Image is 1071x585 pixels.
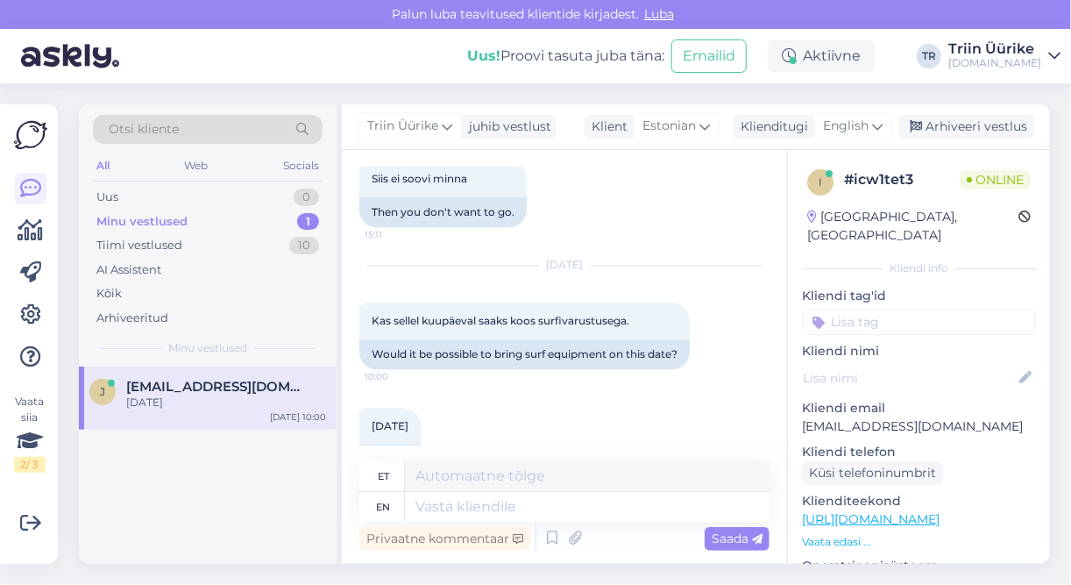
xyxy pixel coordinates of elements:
[802,417,1036,436] p: [EMAIL_ADDRESS][DOMAIN_NAME]
[297,213,319,231] div: 1
[14,457,46,473] div: 2 / 3
[109,120,179,139] span: Otsi kliente
[270,410,326,424] div: [DATE] 10:00
[948,42,1041,56] div: Triin Üürike
[294,189,319,206] div: 0
[367,117,438,136] span: Triin Üürike
[96,213,188,231] div: Minu vestlused
[639,6,679,22] span: Luba
[802,492,1036,510] p: Klienditeekond
[181,154,212,177] div: Web
[359,339,690,369] div: Would it be possible to bring surf equipment on this date?
[899,115,1034,139] div: Arhiveeri vestlus
[96,261,161,279] div: AI Assistent
[359,197,527,227] div: Then you don't want to go.
[96,237,182,254] div: Tiimi vestlused
[378,461,389,491] div: et
[768,40,875,72] div: Aktiivne
[802,342,1036,360] p: Kliendi nimi
[14,394,46,473] div: Vaata siia
[372,419,408,432] span: [DATE]
[96,285,122,303] div: Kõik
[359,527,530,551] div: Privaatne kommentaar
[802,557,1036,575] p: Operatsioonisüsteem
[359,257,770,273] div: [DATE]
[96,310,168,327] div: Arhiveeritud
[807,208,1018,245] div: [GEOGRAPHIC_DATA], [GEOGRAPHIC_DATA]
[168,340,247,356] span: Minu vestlused
[96,189,118,206] div: Uus
[948,56,1041,70] div: [DOMAIN_NAME]
[802,443,1036,461] p: Kliendi telefon
[93,154,113,177] div: All
[803,368,1016,388] input: Lisa nimi
[802,287,1036,305] p: Kliendi tag'id
[917,44,941,68] div: TR
[100,385,105,398] span: J
[844,169,960,190] div: # icw1tet3
[372,172,467,185] span: Siis ei soovi minna
[467,47,500,64] b: Uus!
[365,228,430,241] span: 15:11
[802,534,1036,550] p: Vaata edasi ...
[671,39,747,73] button: Emailid
[14,118,47,152] img: Askly Logo
[948,42,1060,70] a: Triin Üürike[DOMAIN_NAME]
[802,461,943,485] div: Küsi telefoninumbrit
[585,118,628,136] div: Klient
[365,370,430,383] span: 10:00
[819,175,822,189] span: i
[642,117,696,136] span: Estonian
[802,260,1036,276] div: Kliendi info
[467,46,664,67] div: Proovi tasuta juba täna:
[372,314,629,327] span: Kas sellel kuupäeval saaks koos surfivarustusega.
[802,511,940,527] a: [URL][DOMAIN_NAME]
[823,117,869,136] span: English
[802,399,1036,417] p: Kliendi email
[462,118,551,136] div: juhib vestlust
[377,492,391,522] div: en
[126,379,309,395] span: Janekdanilov@gmail.com
[712,531,762,546] span: Saada
[126,395,326,410] div: [DATE]
[734,118,808,136] div: Klienditugi
[280,154,323,177] div: Socials
[359,445,421,474] div: [DATE]
[289,237,319,254] div: 10
[960,170,1031,189] span: Online
[802,309,1036,335] input: Lisa tag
